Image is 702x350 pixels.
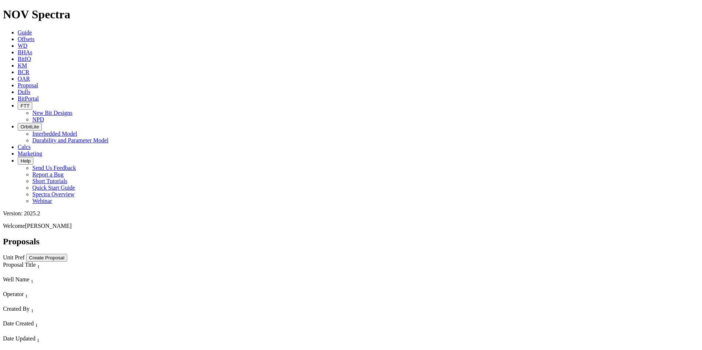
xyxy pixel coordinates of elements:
span: OrbitLite [21,124,39,130]
a: BCR [18,69,29,75]
a: Durability and Parameter Model [32,137,109,143]
div: Column Menu [3,343,114,350]
a: BHAs [18,49,32,55]
sub: 1 [31,308,33,313]
div: Version: 2025.2 [3,210,699,217]
sub: 1 [37,338,39,343]
div: Date Created Sort None [3,320,114,328]
a: BitPortal [18,95,39,102]
p: Welcome [3,223,699,229]
div: Column Menu [3,284,115,291]
span: Date Created [3,320,34,327]
span: Sort None [31,276,33,282]
a: Dulls [18,89,30,95]
div: Sort None [3,335,114,350]
a: Send Us Feedback [32,165,76,171]
span: Help [21,158,30,164]
sub: 1 [31,278,33,284]
span: Sort None [31,306,33,312]
a: Proposal [18,82,38,88]
div: Sort None [3,276,115,291]
span: Operator [3,291,24,297]
sub: 1 [35,323,38,328]
a: Guide [18,29,32,36]
span: FTT [21,103,29,109]
a: WD [18,43,28,49]
div: Sort None [3,306,115,320]
div: Created By Sort None [3,306,115,314]
div: Sort None [3,291,115,306]
h2: Proposals [3,237,699,247]
a: Quick Start Guide [32,185,75,191]
div: Date Updated Sort None [3,335,114,343]
button: OrbitLite [18,123,42,131]
a: Report a Bug [32,171,64,178]
span: Sort None [35,320,38,327]
div: Sort None [3,320,114,335]
span: Created By [3,306,29,312]
a: OAR [18,76,30,82]
sub: 1 [37,264,40,269]
button: Help [18,157,33,165]
a: Marketing [18,150,42,157]
div: Proposal Title Sort None [3,262,115,270]
span: Sort None [37,335,39,342]
span: Well Name [3,276,29,282]
span: Sort None [37,262,40,268]
div: Operator Sort None [3,291,115,299]
div: Column Menu [3,314,115,320]
sub: 1 [25,293,28,299]
div: Column Menu [3,299,115,306]
a: BitIQ [18,56,31,62]
a: Short Tutorials [32,178,68,184]
span: [PERSON_NAME] [25,223,72,229]
div: Sort None [3,262,115,276]
a: Unit Pref [3,254,25,260]
a: Webinar [32,198,52,204]
span: Date Updated [3,335,35,342]
a: Spectra Overview [32,191,75,197]
span: Sort None [25,291,28,297]
div: Well Name Sort None [3,276,115,284]
button: Create Proposal [26,254,67,262]
span: Proposal Title [3,262,36,268]
h1: NOV Spectra [3,8,699,21]
div: Column Menu [3,270,115,276]
a: Interbedded Model [32,131,77,137]
a: KM [18,62,27,69]
a: New Bit Designs [32,110,72,116]
div: Column Menu [3,329,114,335]
a: Calcs [18,144,31,150]
button: FTT [18,102,32,110]
a: NPD [32,116,44,123]
a: Offsets [18,36,35,42]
